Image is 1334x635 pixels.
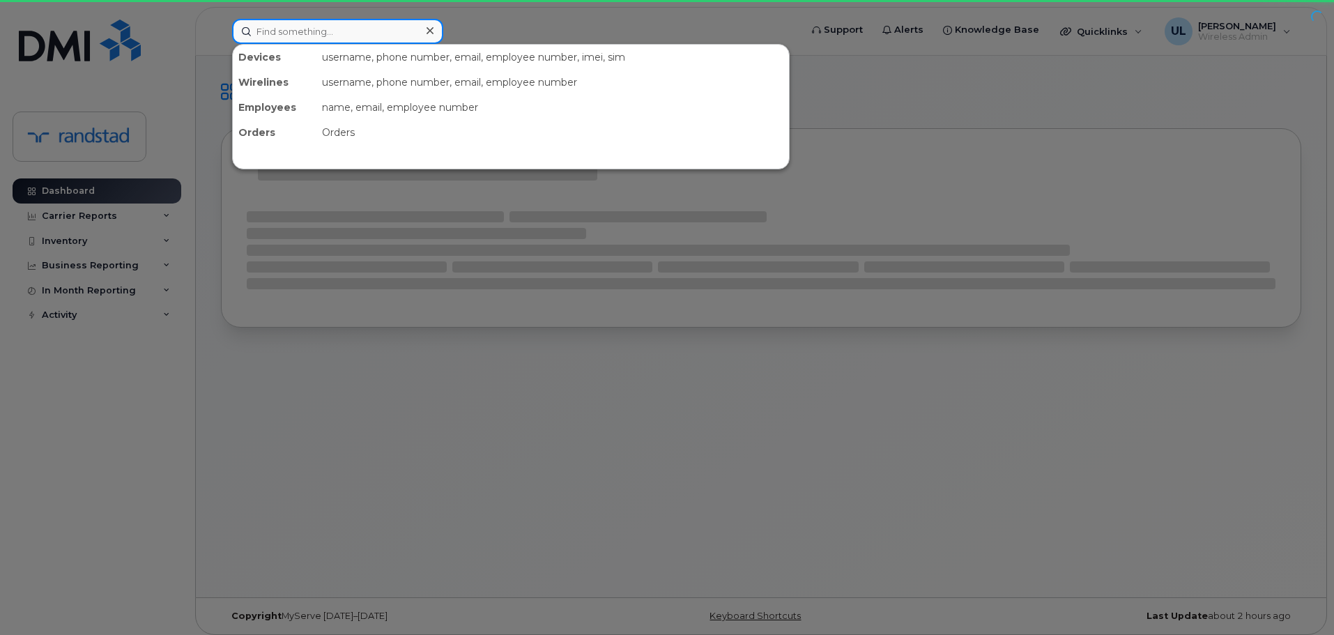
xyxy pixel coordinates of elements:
div: username, phone number, email, employee number, imei, sim [316,45,789,70]
div: username, phone number, email, employee number [316,70,789,95]
div: Orders [316,120,789,145]
div: Employees [233,95,316,120]
div: Orders [233,120,316,145]
div: Devices [233,45,316,70]
div: Wirelines [233,70,316,95]
div: name, email, employee number [316,95,789,120]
